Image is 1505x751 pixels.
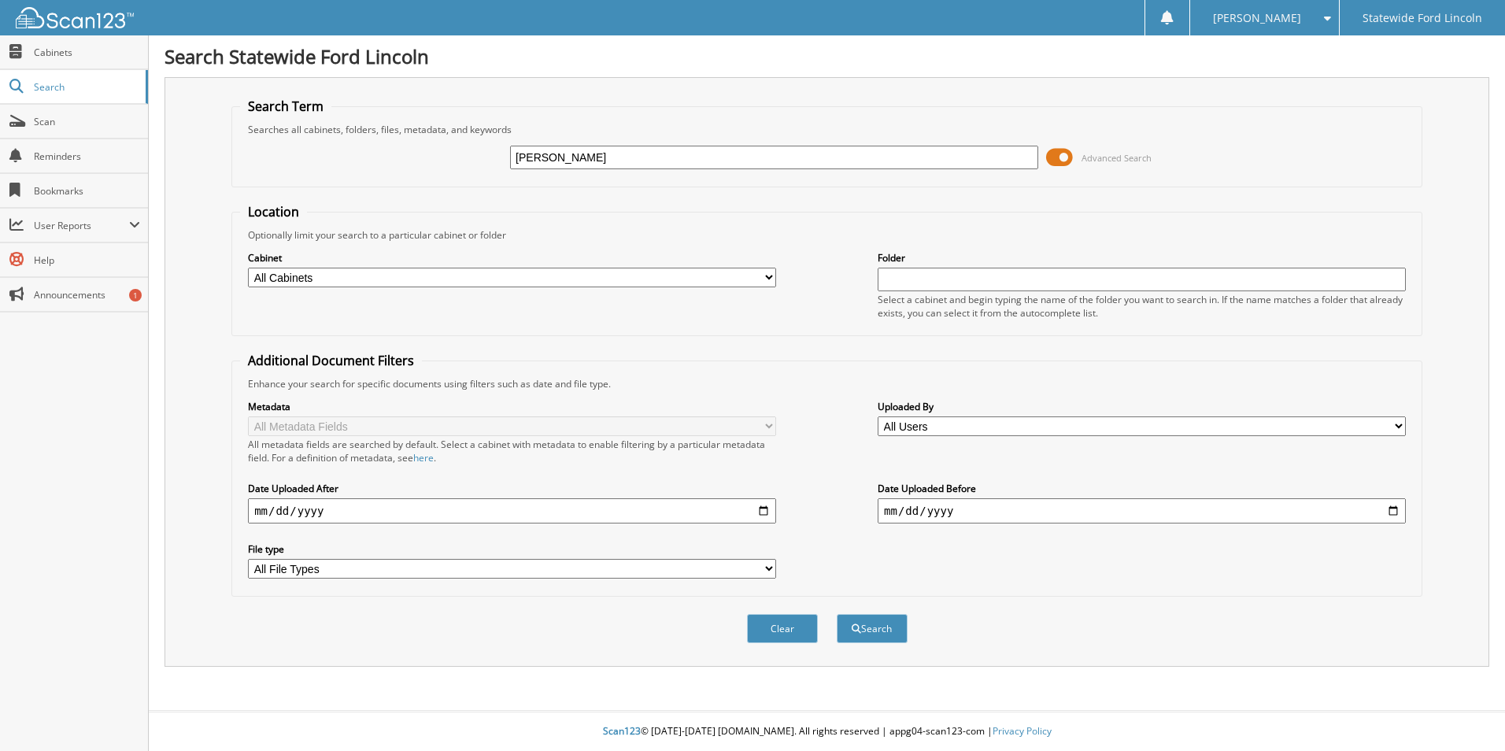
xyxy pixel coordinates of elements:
[878,498,1406,523] input: end
[248,498,776,523] input: start
[240,123,1414,136] div: Searches all cabinets, folders, files, metadata, and keywords
[603,724,641,738] span: Scan123
[16,7,134,28] img: scan123-logo-white.svg
[248,438,776,464] div: All metadata fields are searched by default. Select a cabinet with metadata to enable filtering b...
[248,400,776,413] label: Metadata
[34,150,140,163] span: Reminders
[34,80,138,94] span: Search
[34,115,140,128] span: Scan
[129,289,142,302] div: 1
[248,542,776,556] label: File type
[1082,152,1152,164] span: Advanced Search
[878,251,1406,265] label: Folder
[34,219,129,232] span: User Reports
[240,377,1414,390] div: Enhance your search for specific documents using filters such as date and file type.
[240,352,422,369] legend: Additional Document Filters
[1426,675,1505,751] iframe: Chat Widget
[878,293,1406,320] div: Select a cabinet and begin typing the name of the folder you want to search in. If the name match...
[878,400,1406,413] label: Uploaded By
[240,98,331,115] legend: Search Term
[1363,13,1482,23] span: Statewide Ford Lincoln
[34,288,140,302] span: Announcements
[878,482,1406,495] label: Date Uploaded Before
[149,712,1505,751] div: © [DATE]-[DATE] [DOMAIN_NAME]. All rights reserved | appg04-scan123-com |
[248,482,776,495] label: Date Uploaded After
[747,614,818,643] button: Clear
[1213,13,1301,23] span: [PERSON_NAME]
[34,46,140,59] span: Cabinets
[165,43,1489,69] h1: Search Statewide Ford Lincoln
[34,184,140,198] span: Bookmarks
[413,451,434,464] a: here
[34,253,140,267] span: Help
[837,614,908,643] button: Search
[240,228,1414,242] div: Optionally limit your search to a particular cabinet or folder
[240,203,307,220] legend: Location
[248,251,776,265] label: Cabinet
[993,724,1052,738] a: Privacy Policy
